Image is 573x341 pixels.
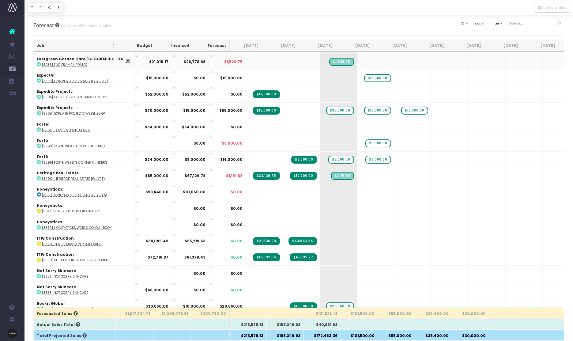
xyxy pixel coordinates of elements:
button: S [54,3,63,13]
strong: $21,018.17 [149,59,168,64]
td: : [34,249,135,265]
th: Oct 25: activate to sort column ascending [378,40,415,52]
td: : [34,282,135,298]
strong: $0.00 [194,222,205,227]
th: Nov 25: activate to sort column ascending [415,40,452,52]
strong: $64,000.00 [145,124,168,130]
span: $0.00 [231,92,243,97]
strong: $70,000.00 [145,108,168,113]
abbr: [3122] Honeysticks - Strategy & Identity System [42,193,107,197]
th: $55,000.00 [378,330,415,341]
td: : [34,233,135,249]
span: wayahead Sales Forecast Item [365,139,391,147]
span: $16,000.00 [220,157,243,162]
abbr: [3305] Expedite Projects Brand Identity [42,95,106,100]
abbr: [3269] Forté Website Design [42,128,91,132]
th: Invoiced [155,40,192,52]
td: : [34,102,135,119]
strong: $88,095.40 [146,238,168,244]
abbr: [3347] Honeysticks Photography [42,209,100,214]
strong: ITW Construction [37,236,74,241]
abbr: [3295] Forté Website Content: Emotive Product Renders [42,160,107,165]
td: : [34,184,135,200]
strong: ITW Construction [37,252,74,257]
span: $0.00 [231,222,243,228]
abbr: [3330] Buildex Sub-Brand Development [42,258,110,263]
span: $0.00 [231,189,243,195]
strong: $72,716.87 [148,255,168,260]
th: $1,006,073.61 [153,308,191,319]
th: $300,760.00 [191,308,230,319]
strong: $0.00 [194,141,205,146]
span: $0.00 [231,206,243,211]
strong: $111,050.00 [183,189,205,195]
strong: $8,000.00 [185,157,205,162]
abbr: [3283] End Frame Updates [42,63,87,67]
button: sort [472,19,488,28]
button: T [28,3,36,13]
strong: Expedite Projects [37,89,73,94]
abbr: [3290] Heritage Real Estate Brand Identity [42,176,105,181]
td: : [34,168,135,184]
span: $0.00 [231,287,243,293]
th: Actual Sales Total [34,319,115,330]
td: : [34,151,135,168]
strong: $0.00 [194,271,205,276]
td: : [34,54,135,70]
strong: $30,860.00 [145,304,168,309]
span: wayahead Sales Forecast Item [326,107,354,115]
span: $1,191.68 [226,173,243,179]
strong: $65,219.53 [185,238,205,244]
td: : [34,70,135,86]
th: $40,931.93 [304,319,341,330]
th: Jan 26: activate to sort column ascending [489,40,526,52]
span: wayahead Sales Forecast Item [326,302,354,310]
span: $5,000.00 [222,141,243,146]
small: Overview of forecasted sales [59,22,111,28]
th: Sep 25: activate to sort column ascending [341,40,378,52]
strong: $0.00 [194,287,205,293]
div: Vertical button group [28,3,63,13]
abbr: [3352] Not Sorry Skincare [42,274,88,279]
span: $55,000.00 [219,108,243,113]
th: $35,400.00 [415,330,452,341]
strong: $26,778.98 [184,59,205,64]
span: Streamtime Invoice: 3861 – [3295] Forté Website Content: Emotive Product Renders [291,156,317,164]
strong: Evergreen Garden Care [GEOGRAPHIC_DATA] [37,56,131,62]
th: $1,617,724.71 [115,308,153,319]
th: $101,500.00 [341,330,378,341]
strong: $15,000.00 [146,75,168,81]
span: wayahead Sales Forecast Item [401,107,428,115]
strong: $61,378.43 [184,255,205,260]
span: $0.00 [231,124,243,130]
button: filter [488,19,506,28]
span: Streamtime Invoice: 3846 – [3290] Heritage Real Estate Brand Identity [253,172,280,180]
th: $55,000.00 [378,308,415,319]
abbr: [3293] Forté Website Content: Copywriting [42,144,105,149]
span: Streamtime Invoice: 3844 – [3329] Zenith Brand Repositioning [253,237,280,245]
span: wayahead Sales Forecast Item [365,156,391,164]
th: $172,453.36 [304,330,341,341]
span: $15,000.00 [220,75,243,81]
span: Streamtime Draft Invoice: 3870 – [3283] End Frame Updates [329,58,354,66]
strong: Forté [37,154,48,159]
span: Streamtime Draft Invoice: 3874 – [3290] Heritage Real Estate Brand Identity [331,172,354,180]
td: : [34,265,135,282]
th: $188,346.93 [267,330,304,341]
th: Dec 25: activate to sort column ascending [452,40,489,52]
strong: ExpectAI [37,73,55,78]
strong: Honeysticks [37,219,62,225]
td: : [34,119,135,135]
strong: Heritage Real Estate [37,170,79,176]
abbr: [3329] Zenith Brand Repositioning [42,242,102,246]
strong: Not Sorry Skincare [37,268,76,273]
th: Budget [118,40,155,52]
strong: $52,000.00 [182,92,205,97]
strong: $64,000.00 [182,124,205,130]
span: $20,860.00 [220,304,243,309]
span: $0.00 [231,255,243,260]
strong: Not Sorry Skincare [37,284,76,290]
abbr: [3339] Rockit Sam's Club 16 Pack Prototype [42,307,125,312]
th: $131,521.43 [304,308,341,319]
strong: $52,000.00 [145,92,168,97]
